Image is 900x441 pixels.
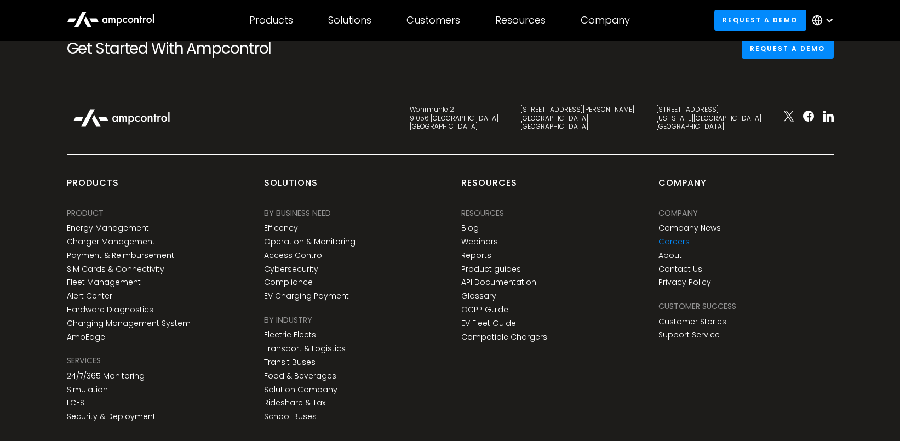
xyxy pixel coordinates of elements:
div: Resources [461,177,517,198]
a: Electric Fleets [264,330,316,340]
a: Customer Stories [658,317,726,327]
div: Customers [406,14,460,26]
a: Reports [461,251,491,260]
div: Solutions [328,14,371,26]
div: Products [249,14,293,26]
a: Contact Us [658,265,702,274]
a: Cybersecurity [264,265,318,274]
div: Solutions [264,177,318,198]
a: Compliance [264,278,313,287]
img: Ampcontrol Logo [67,103,176,133]
a: Solution Company [264,385,337,394]
a: SIM Cards & Connectivity [67,265,164,274]
div: Company [581,14,630,26]
div: Company [658,207,698,219]
a: Glossary [461,291,496,301]
a: Support Service [658,330,720,340]
div: SERVICES [67,354,101,366]
a: Product guides [461,265,521,274]
a: API Documentation [461,278,536,287]
a: School Buses [264,412,317,421]
h2: Get Started With Ampcontrol [67,39,308,58]
a: Request a demo [742,38,834,59]
a: Alert Center [67,291,112,301]
a: Operation & Monitoring [264,237,356,247]
a: Simulation [67,385,108,394]
a: Careers [658,237,690,247]
a: EV Charging Payment [264,291,349,301]
a: About [658,251,682,260]
div: Wöhrmühle 2 91056 [GEOGRAPHIC_DATA] [GEOGRAPHIC_DATA] [410,105,498,131]
a: Food & Beverages [264,371,336,381]
div: BY INDUSTRY [264,314,312,326]
div: Customer success [658,300,736,312]
a: Security & Deployment [67,412,156,421]
a: Compatible Chargers [461,333,547,342]
a: Company News [658,224,721,233]
a: OCPP Guide [461,305,508,314]
a: Fleet Management [67,278,141,287]
div: Resources [461,207,504,219]
div: [STREET_ADDRESS] [US_STATE][GEOGRAPHIC_DATA] [GEOGRAPHIC_DATA] [656,105,761,131]
a: AmpEdge [67,333,105,342]
div: products [67,177,119,198]
a: Hardware Diagnostics [67,305,153,314]
a: Blog [461,224,479,233]
a: Efficency [264,224,298,233]
a: Transit Buses [264,358,316,367]
a: Energy Management [67,224,149,233]
a: Privacy Policy [658,278,711,287]
a: Access Control [264,251,324,260]
div: Company [658,177,707,198]
div: Resources [495,14,546,26]
a: Transport & Logistics [264,344,346,353]
a: Charging Management System [67,319,191,328]
a: 24/7/365 Monitoring [67,371,145,381]
a: Request a demo [714,10,806,30]
div: BY BUSINESS NEED [264,207,331,219]
a: LCFS [67,398,84,408]
a: Webinars [461,237,498,247]
div: [STREET_ADDRESS][PERSON_NAME] [GEOGRAPHIC_DATA] [GEOGRAPHIC_DATA] [520,105,634,131]
a: Rideshare & Taxi [264,398,327,408]
div: PRODUCT [67,207,104,219]
a: Charger Management [67,237,155,247]
a: EV Fleet Guide [461,319,516,328]
a: Payment & Reimbursement [67,251,174,260]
